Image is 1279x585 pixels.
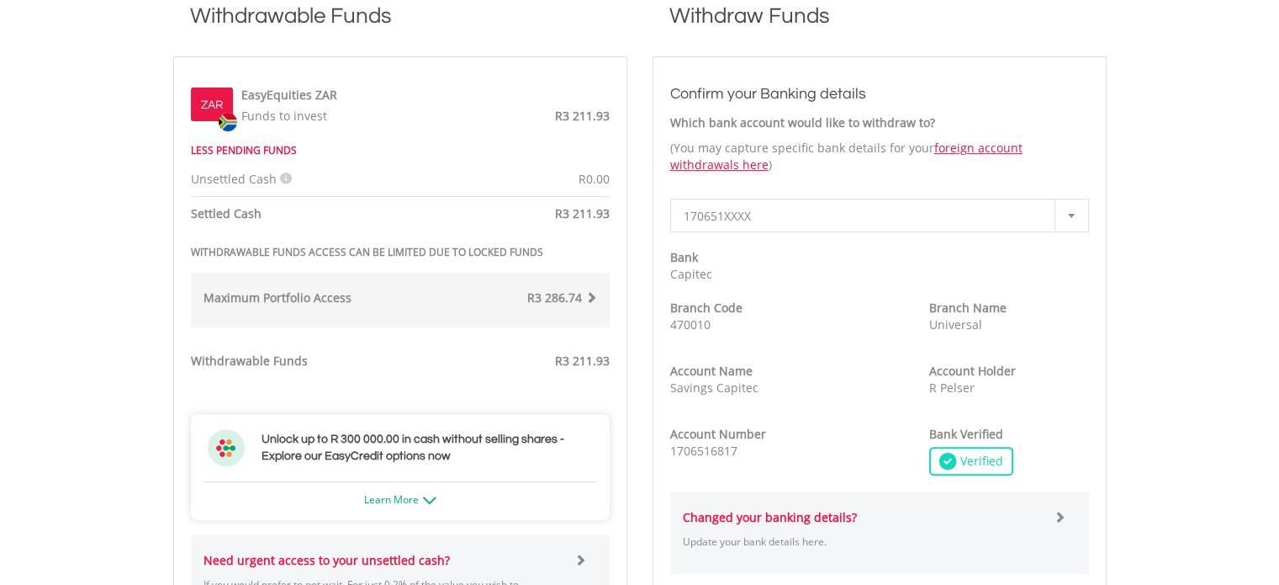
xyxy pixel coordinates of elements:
span: 170651XXXX [684,199,1050,233]
h3: Unlock up to R 300 000.00 in cash without selling shares - Explore our EasyCredit options now [262,431,593,465]
span: Capitec [670,266,712,282]
a: foreign account withdrawals here [670,140,1023,173]
span: 470010 [670,316,711,332]
span: R Pelser [929,380,975,396]
strong: Account Name [670,363,753,379]
strong: Bank [670,249,698,265]
span: R3 286.74 [527,290,582,306]
strong: Changed your banking details? [683,509,857,525]
span: Unsettled Cash [191,171,277,187]
img: zar.png [219,113,237,131]
strong: Bank Verified [929,426,1003,442]
span: Savings Capitec [670,380,758,396]
a: Learn More [364,492,436,507]
span: 1706516817 [670,443,737,459]
label: ZAR [201,97,223,114]
span: R3 211.93 [555,108,610,124]
strong: Which bank account would like to withdraw to? [670,114,935,130]
span: Funds to invest [241,108,327,124]
h1: Withdraw Funds [653,1,1107,48]
strong: LESS PENDING FUNDS [191,143,297,157]
label: EasyEquities ZAR [241,87,337,104]
img: ec-flower.svg [208,429,245,466]
strong: Settled Cash [191,205,262,221]
p: Update your bank details here. [683,534,1042,549]
span: R3 211.93 [555,205,610,221]
span: R0.00 [579,171,610,187]
h3: Confirm your Banking details [670,82,1089,106]
strong: Account Number [670,426,766,442]
strong: Account Holder [929,363,1016,379]
strong: Withdrawable Funds [191,353,308,369]
strong: WITHDRAWABLE FUNDS ACCESS CAN BE LIMITED DUE TO LOCKED FUNDS [191,245,543,259]
strong: Need urgent access to your unsettled cash? [203,552,450,568]
p: (You may capture specific bank details for your ) [670,140,1089,173]
strong: Maximum Portfolio Access [203,290,351,306]
span: R3 211.93 [555,353,610,369]
span: Universal [929,316,982,332]
h1: Withdrawable Funds [173,1,627,48]
img: ec-arrow-down.png [423,497,436,504]
strong: Branch Name [929,300,1007,316]
span: Verified [956,453,1003,470]
strong: Branch Code [670,300,743,316]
